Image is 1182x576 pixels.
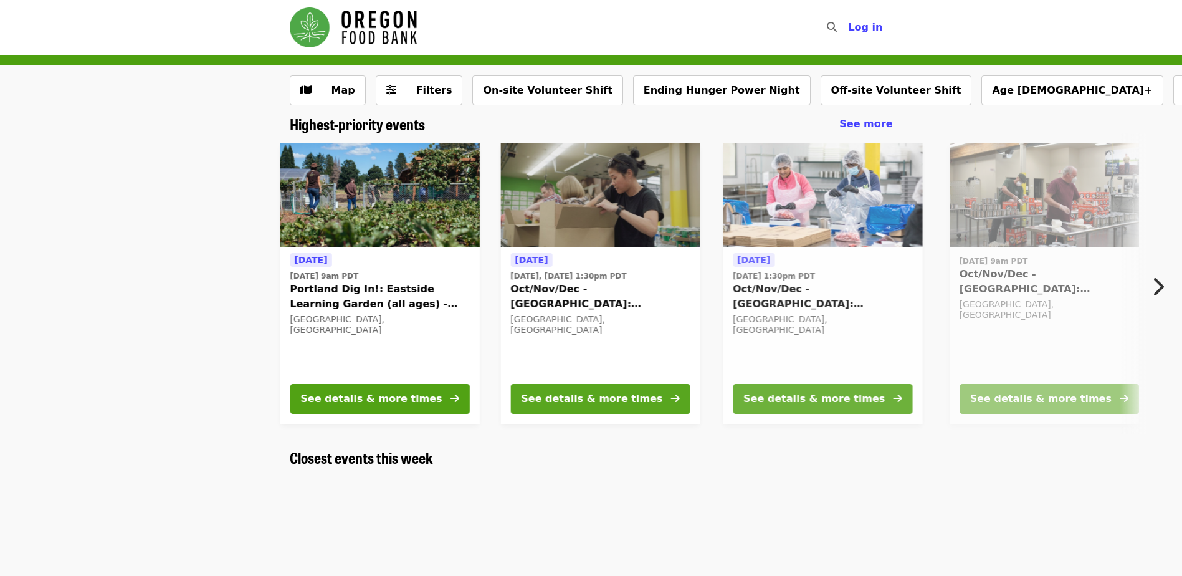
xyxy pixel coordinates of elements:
[839,117,892,132] a: See more
[510,271,626,282] time: [DATE], [DATE] 1:30pm PDT
[294,255,327,265] span: [DATE]
[848,21,882,33] span: Log in
[893,393,902,405] i: arrow-right icon
[290,282,469,312] span: Portland Dig In!: Eastside Learning Garden (all ages) - Aug/Sept/Oct
[633,75,811,105] button: Ending Hunger Power Night
[290,7,417,47] img: Oregon Food Bank - Home
[960,384,1139,414] button: See details & more times
[472,75,622,105] button: On-site Volunteer Shift
[500,143,700,424] a: See details for "Oct/Nov/Dec - Portland: Repack/Sort (age 8+)"
[386,84,396,96] i: sliders-h icon
[950,143,1149,248] img: Oct/Nov/Dec - Portland: Repack/Sort (age 16+) organized by Oregon Food Bank
[827,21,837,33] i: search icon
[376,75,463,105] button: Filters (0 selected)
[733,384,912,414] button: See details & more times
[510,282,690,312] span: Oct/Nov/Dec - [GEOGRAPHIC_DATA]: Repack/Sort (age [DEMOGRAPHIC_DATA]+)
[960,267,1139,297] span: Oct/Nov/Dec - [GEOGRAPHIC_DATA]: Repack/Sort (age [DEMOGRAPHIC_DATA]+)
[510,314,690,335] div: [GEOGRAPHIC_DATA], [GEOGRAPHIC_DATA]
[280,115,903,133] div: Highest-priority events
[970,391,1112,406] div: See details & more times
[450,393,459,405] i: arrow-right icon
[733,271,815,282] time: [DATE] 1:30pm PDT
[733,282,912,312] span: Oct/Nov/Dec - [GEOGRAPHIC_DATA]: Repack/Sort (age [DEMOGRAPHIC_DATA]+)
[290,446,433,468] span: Closest events this week
[838,15,892,40] button: Log in
[1151,275,1164,299] i: chevron-right icon
[500,143,700,248] img: Oct/Nov/Dec - Portland: Repack/Sort (age 8+) organized by Oregon Food Bank
[290,75,366,105] button: Show map view
[960,299,1139,320] div: [GEOGRAPHIC_DATA], [GEOGRAPHIC_DATA]
[1141,269,1182,304] button: Next item
[280,449,903,467] div: Closest events this week
[416,84,452,96] span: Filters
[521,391,662,406] div: See details & more times
[981,75,1163,105] button: Age [DEMOGRAPHIC_DATA]+
[280,143,479,248] img: Portland Dig In!: Eastside Learning Garden (all ages) - Aug/Sept/Oct organized by Oregon Food Bank
[950,143,1149,424] a: See details for "Oct/Nov/Dec - Portland: Repack/Sort (age 16+)"
[290,384,469,414] button: See details & more times
[300,84,312,96] i: map icon
[723,143,922,424] a: See details for "Oct/Nov/Dec - Beaverton: Repack/Sort (age 10+)"
[723,143,922,248] img: Oct/Nov/Dec - Beaverton: Repack/Sort (age 10+) organized by Oregon Food Bank
[839,118,892,130] span: See more
[844,12,854,42] input: Search
[290,314,469,335] div: [GEOGRAPHIC_DATA], [GEOGRAPHIC_DATA]
[670,393,679,405] i: arrow-right icon
[960,256,1028,267] time: [DATE] 9am PDT
[515,255,548,265] span: [DATE]
[280,143,479,424] a: See details for "Portland Dig In!: Eastside Learning Garden (all ages) - Aug/Sept/Oct"
[733,314,912,335] div: [GEOGRAPHIC_DATA], [GEOGRAPHIC_DATA]
[290,271,358,282] time: [DATE] 9am PDT
[290,115,425,133] a: Highest-priority events
[331,84,355,96] span: Map
[737,255,770,265] span: [DATE]
[510,384,690,414] button: See details & more times
[821,75,972,105] button: Off-site Volunteer Shift
[290,449,433,467] a: Closest events this week
[300,391,442,406] div: See details & more times
[290,113,425,135] span: Highest-priority events
[743,391,885,406] div: See details & more times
